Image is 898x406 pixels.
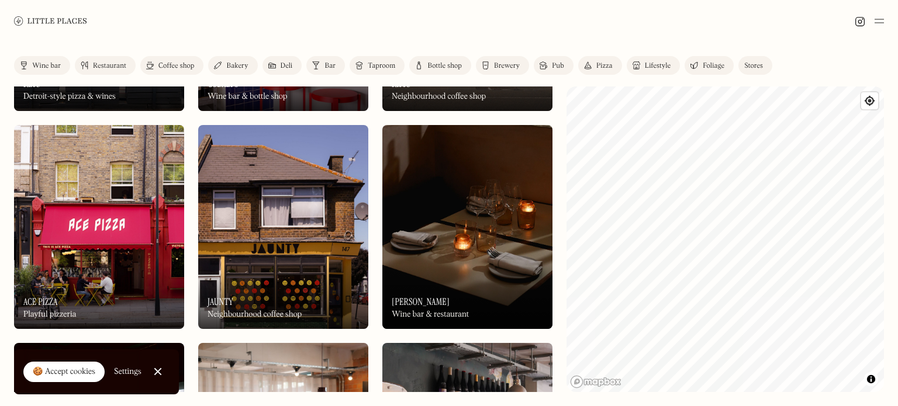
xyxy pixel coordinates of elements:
[570,375,621,388] a: Mapbox homepage
[208,296,233,307] h3: Jaunty
[114,367,141,376] div: Settings
[382,125,552,329] a: LunaLuna[PERSON_NAME]Wine bar & restaurant
[146,360,170,383] a: Close Cookie Popup
[198,125,368,329] a: JauntyJauntyJauntyNeighbourhood coffee shop
[703,63,724,70] div: Foliage
[552,63,564,70] div: Pub
[14,56,70,75] a: Wine bar
[578,56,622,75] a: Pizza
[140,56,203,75] a: Coffee shop
[263,56,302,75] a: Deli
[23,92,116,102] div: Detroit-style pizza & wines
[685,56,734,75] a: Foliage
[409,56,471,75] a: Bottle shop
[392,310,469,320] div: Wine bar & restaurant
[14,125,184,329] img: Ace Pizza
[350,56,405,75] a: Taproom
[23,296,58,307] h3: Ace Pizza
[744,63,763,70] div: Stores
[392,92,486,102] div: Neighbourhood coffee shop
[324,63,336,70] div: Bar
[534,56,574,75] a: Pub
[281,63,293,70] div: Deli
[158,63,194,70] div: Coffee shop
[33,366,95,378] div: 🍪 Accept cookies
[476,56,529,75] a: Brewery
[208,56,257,75] a: Bakery
[75,56,136,75] a: Restaurant
[14,125,184,329] a: Ace PizzaAce PizzaAce PizzaPlayful pizzeria
[392,296,450,307] h3: [PERSON_NAME]
[864,372,878,386] button: Toggle attribution
[392,78,411,89] h3: Riffs
[645,63,671,70] div: Lifestyle
[627,56,680,75] a: Lifestyle
[23,78,40,89] h3: Ria's
[208,78,239,89] h3: Cobalto
[596,63,613,70] div: Pizza
[23,362,105,383] a: 🍪 Accept cookies
[208,310,302,320] div: Neighbourhood coffee shop
[198,125,368,329] img: Jaunty
[738,56,772,75] a: Stores
[114,359,141,385] a: Settings
[868,373,875,386] span: Toggle attribution
[382,125,552,329] img: Luna
[861,92,878,109] button: Find my location
[567,86,884,392] canvas: Map
[23,310,77,320] div: Playful pizzeria
[32,63,61,70] div: Wine bar
[93,63,126,70] div: Restaurant
[226,63,248,70] div: Bakery
[427,63,462,70] div: Bottle shop
[208,92,287,102] div: Wine bar & bottle shop
[368,63,395,70] div: Taproom
[306,56,345,75] a: Bar
[494,63,520,70] div: Brewery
